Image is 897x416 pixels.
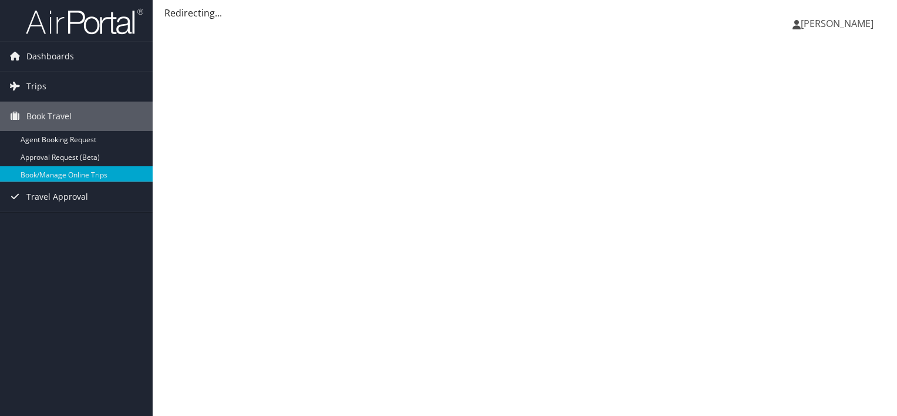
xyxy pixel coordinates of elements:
[793,6,885,41] a: [PERSON_NAME]
[164,6,885,20] div: Redirecting...
[26,182,88,212] span: Travel Approval
[801,17,874,30] span: [PERSON_NAME]
[26,72,46,101] span: Trips
[26,102,72,131] span: Book Travel
[26,8,143,35] img: airportal-logo.png
[26,42,74,71] span: Dashboards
